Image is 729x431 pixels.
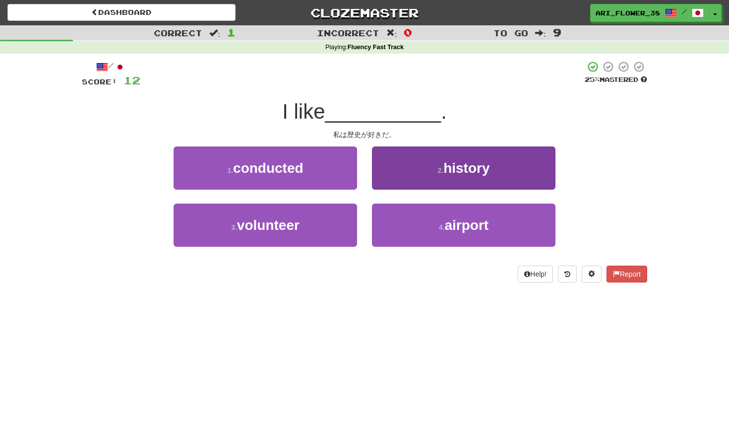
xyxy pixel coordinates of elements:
span: volunteer [237,217,300,233]
small: 2 . [437,166,443,174]
button: 1.conducted [174,146,357,190]
span: 9 [553,26,561,38]
span: : [209,29,220,37]
div: / [82,61,140,73]
span: Score: [82,77,118,86]
span: __________ [325,100,441,123]
span: To go [493,28,528,38]
button: 3.volunteer [174,204,357,247]
small: 1 . [227,166,233,174]
small: 3 . [231,223,237,231]
span: 25 % [585,75,600,83]
span: / [682,8,687,15]
span: Incorrect [317,28,379,38]
button: Help! [518,266,553,283]
span: Correct [154,28,202,38]
span: ari_flower_38 [596,8,660,17]
a: ari_flower_38 / [590,4,709,22]
span: airport [445,217,489,233]
span: 12 [123,74,140,86]
span: . [441,100,447,123]
span: I like [282,100,325,123]
div: 私は歴史が好きだ。 [82,130,647,140]
span: : [535,29,546,37]
a: Dashboard [7,4,236,21]
span: conducted [233,160,304,176]
button: 4.airport [372,204,555,247]
strong: Fluency Fast Track [348,44,404,51]
button: Round history (alt+y) [558,266,577,283]
div: Mastered [585,75,647,84]
a: Clozemaster [250,4,479,21]
button: Report [607,266,647,283]
span: history [443,160,489,176]
button: 2.history [372,146,555,190]
span: 1 [227,26,236,38]
span: 0 [404,26,412,38]
span: : [386,29,397,37]
small: 4 . [439,223,445,231]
